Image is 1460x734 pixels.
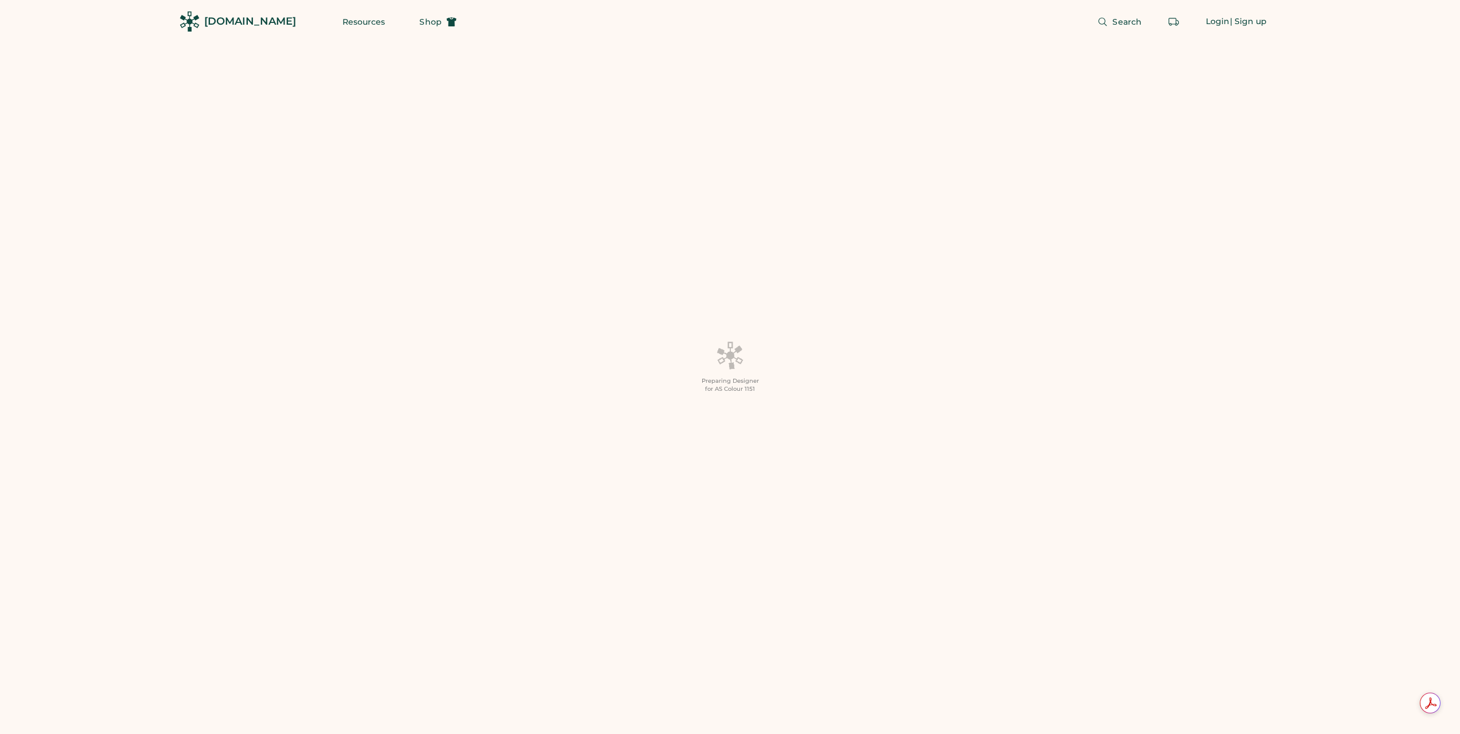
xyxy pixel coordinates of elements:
[204,14,296,29] div: [DOMAIN_NAME]
[419,18,441,26] span: Shop
[329,10,399,33] button: Resources
[1112,18,1142,26] span: Search
[702,377,759,393] div: Preparing Designer for AS Colour 1151
[180,11,200,32] img: Rendered Logo - Screens
[406,10,470,33] button: Shop
[1206,16,1230,28] div: Login
[1162,10,1185,33] button: Retrieve an order
[1230,16,1267,28] div: | Sign up
[717,341,744,370] img: Platens-Black-Loader-Spin-rich%20black.webp
[1084,10,1155,33] button: Search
